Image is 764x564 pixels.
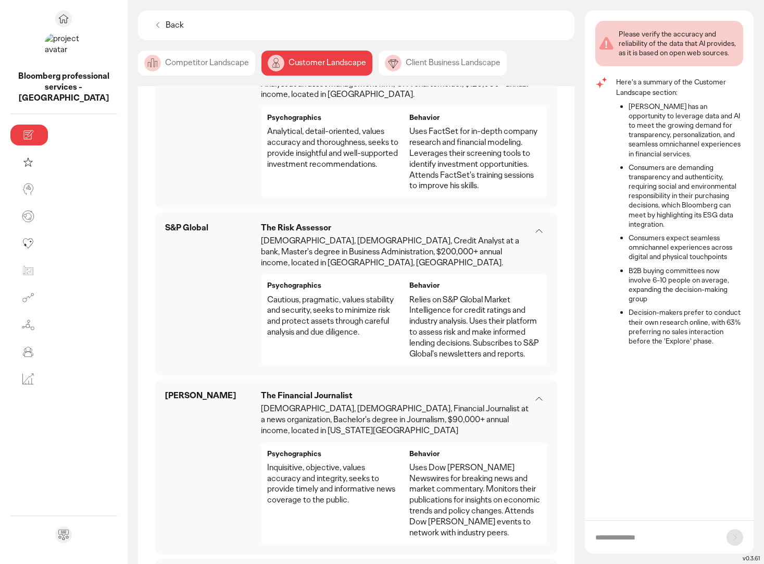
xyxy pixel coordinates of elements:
div: Competitor Landscape [138,51,255,76]
img: project avatar [45,33,82,71]
p: Bloomberg professional services - USA [10,71,117,103]
li: [PERSON_NAME] has an opportunity to leverage data and AI to meet the growing demand for transpare... [629,102,743,158]
li: B2B buying committees now involve 6-10 people on average, expanding the decision-making group [629,266,743,304]
p: Behavior [409,280,541,290]
li: Consumers expect seamless omnichannel experiences across digital and physical touchpoints [629,233,743,262]
img: image [144,55,161,71]
p: Behavior [409,449,541,458]
p: Relies on S&P Global Market Intelligence for credit ratings and industry analysis. Uses their pla... [409,295,541,360]
p: Psychographics [267,113,399,122]
li: Consumers are demanding transparency and authenticity, requiring social and environmental respons... [629,163,743,229]
p: Psychographics [267,449,399,458]
p: Here's a summary of the Customer Landscape section: [616,77,743,97]
div: Please verify the accuracy and reliability of the data that AI provides, as it is based on open w... [619,29,739,58]
p: [PERSON_NAME] [165,390,236,401]
img: image [268,55,284,71]
p: Uses FactSet for in-depth company research and financial modeling. Leverages their screening tool... [409,126,541,191]
p: The Financial Journalist [261,390,531,401]
li: Decision-makers prefer to conduct their own research online, with 63% preferring no sales interac... [629,308,743,346]
img: image [385,55,402,71]
p: The Risk Assessor [261,223,531,234]
div: Send feedback [55,526,72,543]
p: Cautious, pragmatic, values stability and security, seeks to minimize risk and protect assets thr... [267,295,399,338]
p: Behavior [409,113,541,122]
p: Uses Dow [PERSON_NAME] Newswires for breaking news and market commentary. Monitors their publicat... [409,462,541,538]
div: Client Business Landscape [379,51,507,76]
div: Customer Landscape [261,51,372,76]
p: Inquisitive, objective, values accuracy and integrity, seeks to provide timely and informative ne... [267,462,399,506]
p: [DEMOGRAPHIC_DATA], [DEMOGRAPHIC_DATA], Credit Analyst at a bank, Master's degree in Business Adm... [261,236,531,268]
p: Analytical, detail-oriented, values accuracy and thoroughness, seeks to provide insightful and we... [267,126,399,169]
p: S&P Global [165,223,208,234]
p: Back [166,20,184,31]
p: [DEMOGRAPHIC_DATA], [DEMOGRAPHIC_DATA], Financial Journalist at a news organization, Bachelor's d... [261,403,531,436]
p: Psychographics [267,280,399,290]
